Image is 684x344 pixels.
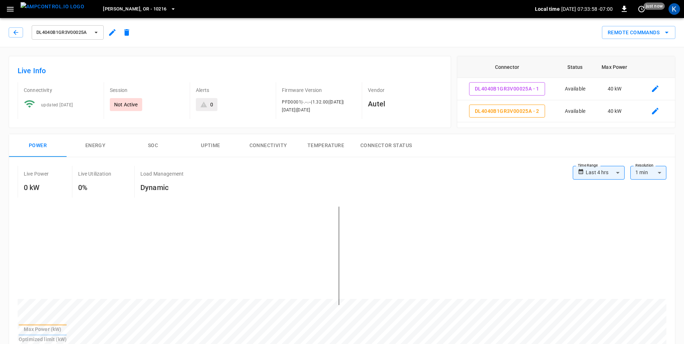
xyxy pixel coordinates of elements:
[21,2,84,11] img: ampcontrol.io logo
[110,87,184,94] p: Session
[18,65,442,76] h6: Live Info
[535,5,560,13] p: Local time
[114,101,138,108] p: Not Active
[282,100,344,113] span: PFD0001|-.--.--|1.32.00|[DATE]|[DATE]|[DATE]
[140,182,184,193] h6: Dynamic
[635,163,653,168] label: Resolution
[457,56,675,122] table: connector table
[469,105,545,118] button: DL4040B1GR3V00025A - 2
[78,170,111,177] p: Live Utilization
[561,5,613,13] p: [DATE] 07:33:58 -07:00
[644,3,665,10] span: just now
[457,56,557,78] th: Connector
[124,134,182,157] button: SOC
[368,98,442,110] h6: Autel
[32,25,104,40] button: DL4040B1GR3V00025A
[282,87,356,94] p: Firmware Version
[239,134,297,157] button: Connectivity
[182,134,239,157] button: Uptime
[586,166,625,180] div: Last 4 hrs
[140,170,184,177] p: Load Management
[593,78,636,100] td: 40 kW
[100,2,179,16] button: [PERSON_NAME], OR - 10216
[669,3,680,15] div: profile-icon
[578,163,598,168] label: Time Range
[557,56,594,78] th: Status
[41,102,73,107] span: updated [DATE]
[469,82,545,96] button: DL4040B1GR3V00025A - 1
[636,3,647,15] button: set refresh interval
[24,87,98,94] p: Connectivity
[78,182,111,193] h6: 0%
[24,170,49,177] p: Live Power
[210,101,213,108] div: 0
[24,182,49,193] h6: 0 kW
[297,134,355,157] button: Temperature
[368,87,442,94] p: Vendor
[355,134,418,157] button: Connector Status
[630,166,666,180] div: 1 min
[36,28,90,37] span: DL4040B1GR3V00025A
[9,134,67,157] button: Power
[557,100,594,123] td: Available
[593,56,636,78] th: Max Power
[602,26,675,39] div: remote commands options
[602,26,675,39] button: Remote Commands
[593,100,636,123] td: 40 kW
[103,5,166,13] span: [PERSON_NAME], OR - 10216
[67,134,124,157] button: Energy
[557,78,594,100] td: Available
[196,87,270,94] p: Alerts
